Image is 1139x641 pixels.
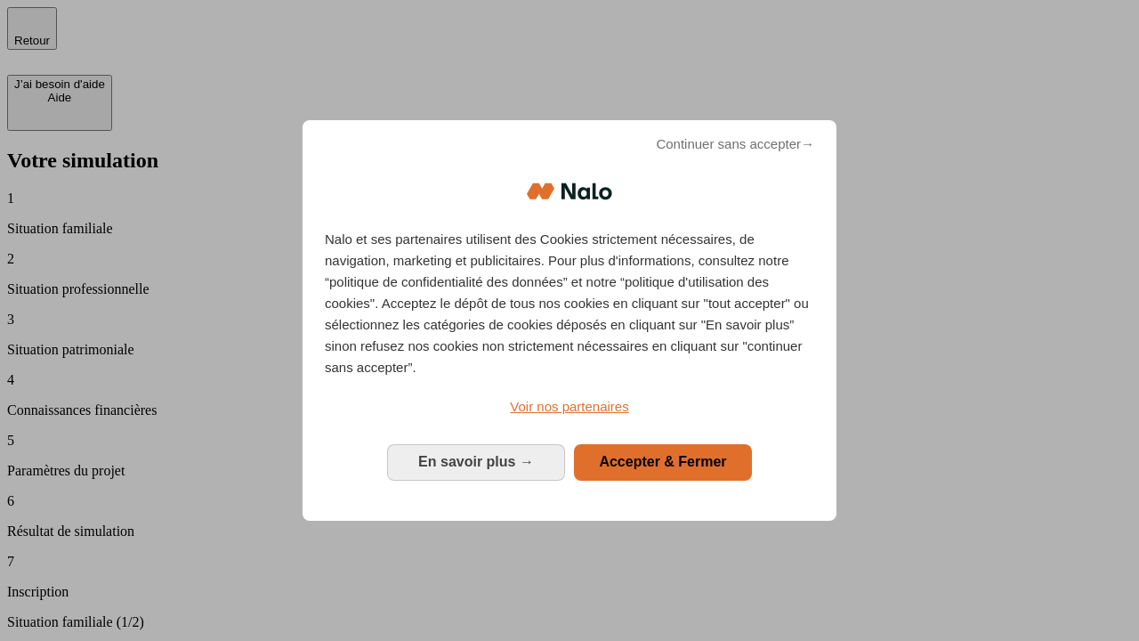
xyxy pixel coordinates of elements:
[303,120,836,520] div: Bienvenue chez Nalo Gestion du consentement
[325,396,814,418] a: Voir nos partenaires
[574,444,752,480] button: Accepter & Fermer: Accepter notre traitement des données et fermer
[418,454,534,469] span: En savoir plus →
[527,165,612,218] img: Logo
[387,444,565,480] button: En savoir plus: Configurer vos consentements
[599,454,726,469] span: Accepter & Fermer
[325,229,814,378] p: Nalo et ses partenaires utilisent des Cookies strictement nécessaires, de navigation, marketing e...
[656,134,814,155] span: Continuer sans accepter→
[510,399,628,414] span: Voir nos partenaires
